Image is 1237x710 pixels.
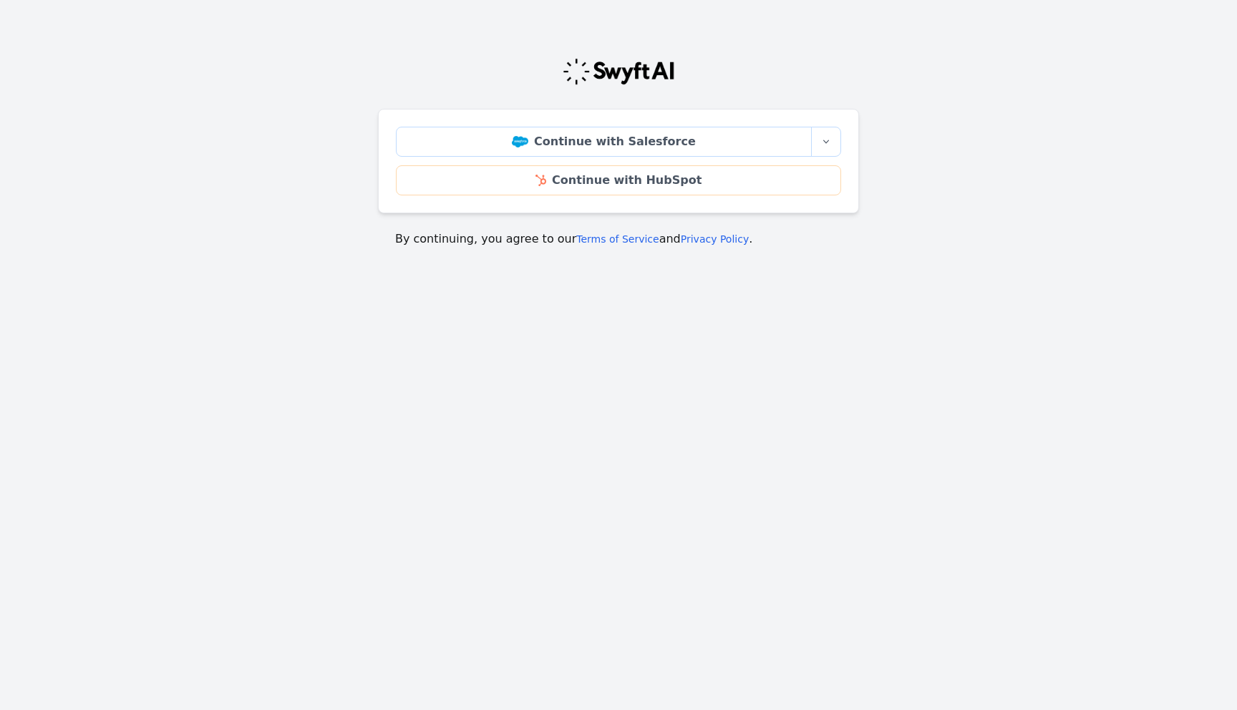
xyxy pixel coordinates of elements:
img: HubSpot [535,175,546,186]
a: Terms of Service [576,233,659,245]
img: Salesforce [512,136,528,147]
a: Continue with HubSpot [396,165,841,195]
a: Privacy Policy [681,233,749,245]
img: Swyft Logo [562,57,675,86]
p: By continuing, you agree to our and . [395,230,842,248]
a: Continue with Salesforce [396,127,812,157]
